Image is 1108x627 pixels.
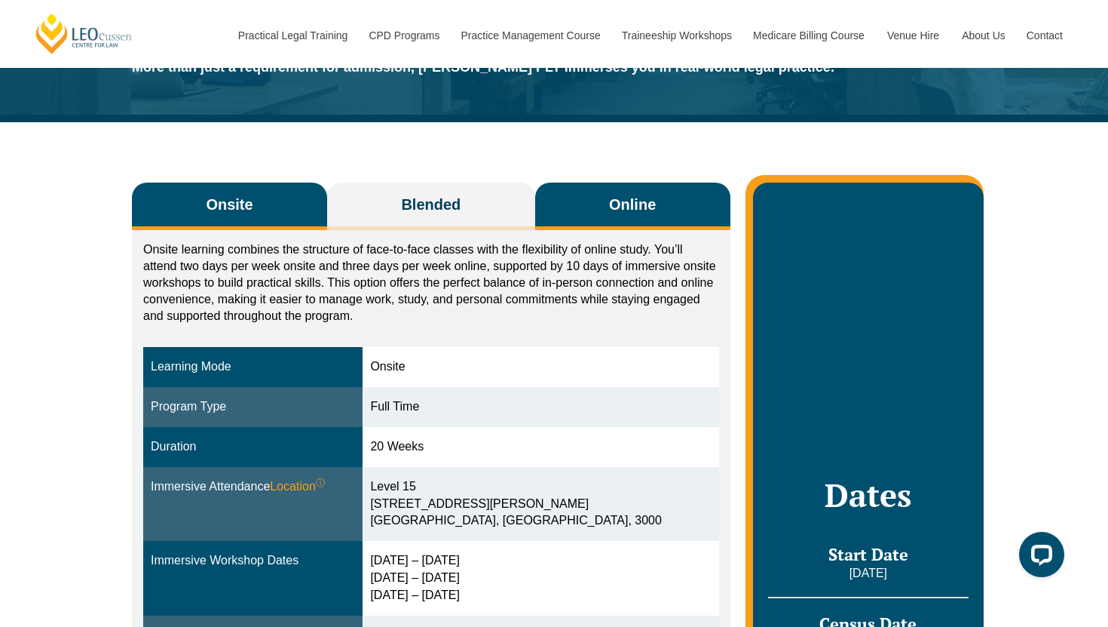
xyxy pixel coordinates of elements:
[143,241,719,324] p: Onsite learning combines the structure of face-to-face classes with the flexibility of online stu...
[34,12,134,55] a: [PERSON_NAME] Centre for Law
[151,478,355,496] div: Immersive Attendance
[151,552,355,570] div: Immersive Workshop Dates
[609,194,656,215] span: Online
[270,478,325,496] span: Location
[227,3,358,68] a: Practical Legal Training
[206,194,253,215] span: Onsite
[151,358,355,376] div: Learning Mode
[876,3,950,68] a: Venue Hire
[357,3,449,68] a: CPD Programs
[1015,3,1074,68] a: Contact
[370,478,711,530] div: Level 15 [STREET_ADDRESS][PERSON_NAME] [GEOGRAPHIC_DATA], [GEOGRAPHIC_DATA], 3000
[151,398,355,416] div: Program Type
[316,478,325,488] sup: ⓘ
[768,476,969,514] h2: Dates
[611,3,742,68] a: Traineeship Workshops
[370,552,711,604] div: [DATE] – [DATE] [DATE] – [DATE] [DATE] – [DATE]
[768,565,969,582] p: [DATE]
[370,358,711,376] div: Onsite
[370,438,711,456] div: 20 Weeks
[742,3,876,68] a: Medicare Billing Course
[450,3,611,68] a: Practice Management Course
[828,543,908,565] span: Start Date
[1007,526,1070,589] iframe: LiveChat chat widget
[401,194,461,215] span: Blended
[950,3,1015,68] a: About Us
[151,438,355,456] div: Duration
[370,398,711,416] div: Full Time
